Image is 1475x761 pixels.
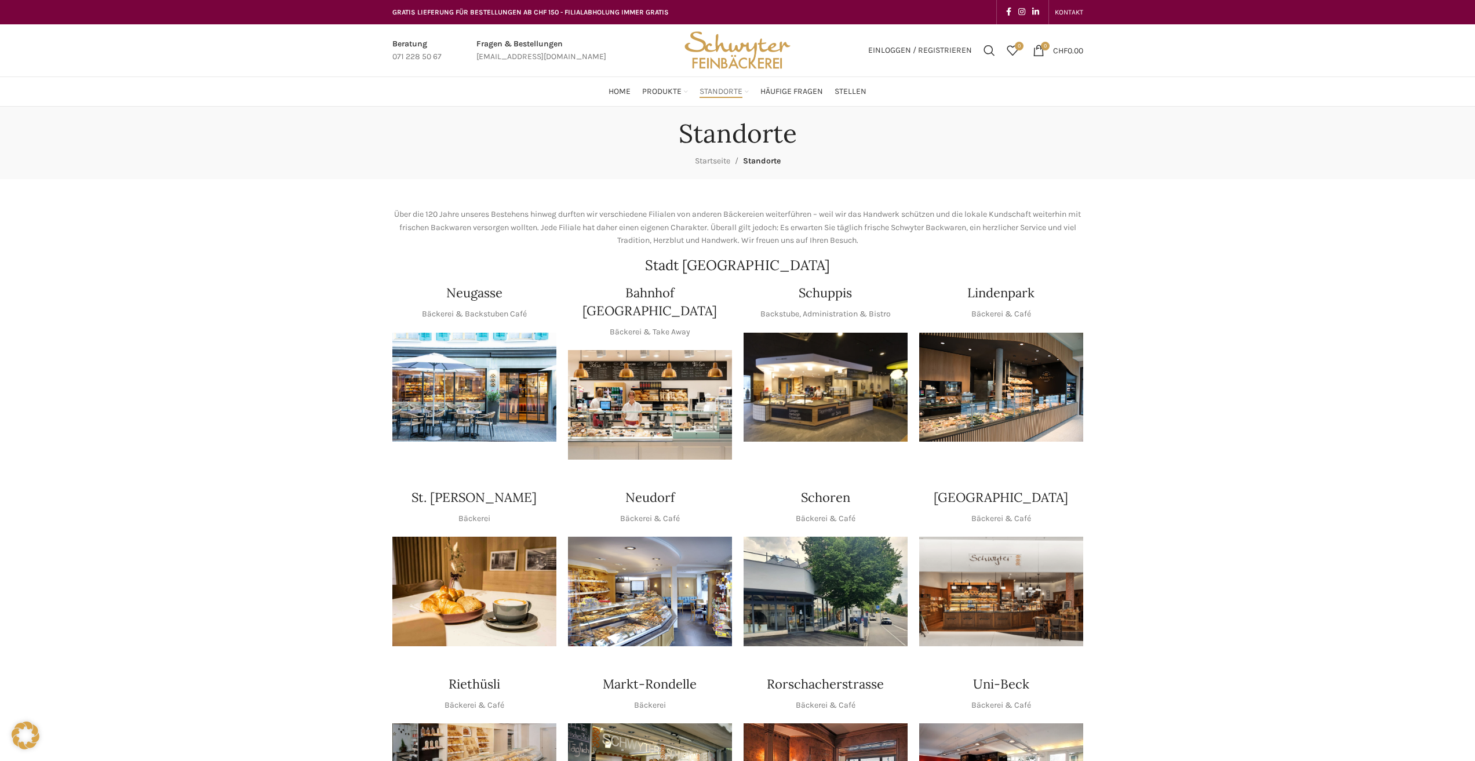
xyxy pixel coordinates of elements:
[1055,8,1083,16] span: KONTAKT
[700,86,742,97] span: Standorte
[568,537,732,646] img: Neudorf_1
[392,258,1083,272] h2: Stadt [GEOGRAPHIC_DATA]
[568,537,732,646] div: 1 / 1
[868,46,972,54] span: Einloggen / Registrieren
[1001,39,1024,62] div: Meine Wunschliste
[744,333,908,442] div: 1 / 1
[919,333,1083,442] img: 017-e1571925257345
[799,284,852,302] h4: Schuppis
[1015,4,1029,20] a: Instagram social link
[760,80,823,103] a: Häufige Fragen
[642,86,682,97] span: Produkte
[603,675,697,693] h4: Markt-Rondelle
[609,86,631,97] span: Home
[695,156,730,166] a: Startseite
[1015,42,1024,50] span: 0
[978,39,1001,62] a: Suchen
[835,86,866,97] span: Stellen
[445,699,504,712] p: Bäckerei & Café
[744,333,908,442] img: 150130-Schwyter-013
[744,537,908,646] div: 1 / 1
[862,39,978,62] a: Einloggen / Registrieren
[392,537,556,646] div: 1 / 1
[796,512,855,525] p: Bäckerei & Café
[392,8,669,16] span: GRATIS LIEFERUNG FÜR BESTELLUNGEN AB CHF 150 - FILIALABHOLUNG IMMER GRATIS
[392,208,1083,247] p: Über die 120 Jahre unseres Bestehens hinweg durften wir verschiedene Filialen von anderen Bäckere...
[568,284,732,320] h4: Bahnhof [GEOGRAPHIC_DATA]
[387,80,1089,103] div: Main navigation
[1049,1,1089,24] div: Secondary navigation
[767,675,884,693] h4: Rorschacherstrasse
[743,156,781,166] span: Standorte
[835,80,866,103] a: Stellen
[971,699,1031,712] p: Bäckerei & Café
[680,24,794,77] img: Bäckerei Schwyter
[967,284,1035,302] h4: Lindenpark
[392,537,556,646] img: schwyter-23
[1003,4,1015,20] a: Facebook social link
[1053,45,1083,55] bdi: 0.00
[679,118,797,149] h1: Standorte
[801,489,850,507] h4: Schoren
[620,512,680,525] p: Bäckerei & Café
[392,38,442,64] a: Infobox link
[919,537,1083,646] div: 1 / 1
[568,350,732,460] img: Bahnhof St. Gallen
[1027,39,1089,62] a: 0 CHF0.00
[458,512,490,525] p: Bäckerei
[680,45,794,54] a: Site logo
[568,350,732,460] div: 1 / 1
[392,333,556,442] div: 1 / 1
[609,80,631,103] a: Home
[476,38,606,64] a: Infobox link
[392,333,556,442] img: Neugasse
[422,308,527,321] p: Bäckerei & Backstuben Café
[1055,1,1083,24] a: KONTAKT
[760,86,823,97] span: Häufige Fragen
[919,333,1083,442] div: 1 / 1
[625,489,675,507] h4: Neudorf
[760,308,891,321] p: Backstube, Administration & Bistro
[1041,42,1050,50] span: 0
[642,80,688,103] a: Produkte
[744,537,908,646] img: 0842cc03-b884-43c1-a0c9-0889ef9087d6 copy
[934,489,1068,507] h4: [GEOGRAPHIC_DATA]
[973,675,1029,693] h4: Uni-Beck
[411,489,537,507] h4: St. [PERSON_NAME]
[610,326,690,338] p: Bäckerei & Take Away
[449,675,500,693] h4: Riethüsli
[971,512,1031,525] p: Bäckerei & Café
[700,80,749,103] a: Standorte
[1053,45,1068,55] span: CHF
[634,699,666,712] p: Bäckerei
[1001,39,1024,62] a: 0
[1029,4,1043,20] a: Linkedin social link
[919,537,1083,646] img: Schwyter-1800x900
[446,284,502,302] h4: Neugasse
[971,308,1031,321] p: Bäckerei & Café
[796,699,855,712] p: Bäckerei & Café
